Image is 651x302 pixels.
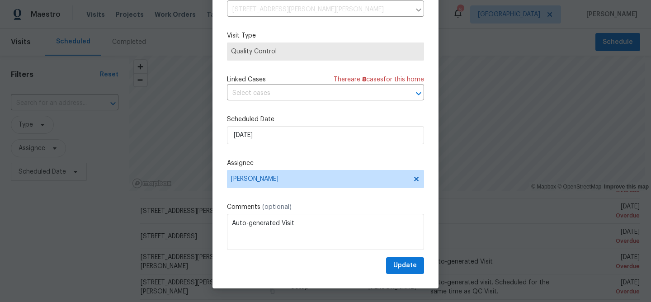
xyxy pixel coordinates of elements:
span: (optional) [262,204,292,210]
span: [PERSON_NAME] [231,175,408,183]
button: Update [386,257,424,274]
span: Linked Cases [227,75,266,84]
label: Visit Type [227,31,424,40]
span: Update [393,260,417,271]
span: 8 [362,76,366,83]
input: Select cases [227,86,399,100]
input: M/D/YYYY [227,126,424,144]
label: Scheduled Date [227,115,424,124]
label: Comments [227,203,424,212]
button: Open [412,87,425,100]
input: Enter in an address [227,3,410,17]
span: Quality Control [231,47,420,56]
textarea: Auto-generated Visit [227,214,424,250]
label: Assignee [227,159,424,168]
span: There are case s for this home [334,75,424,84]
